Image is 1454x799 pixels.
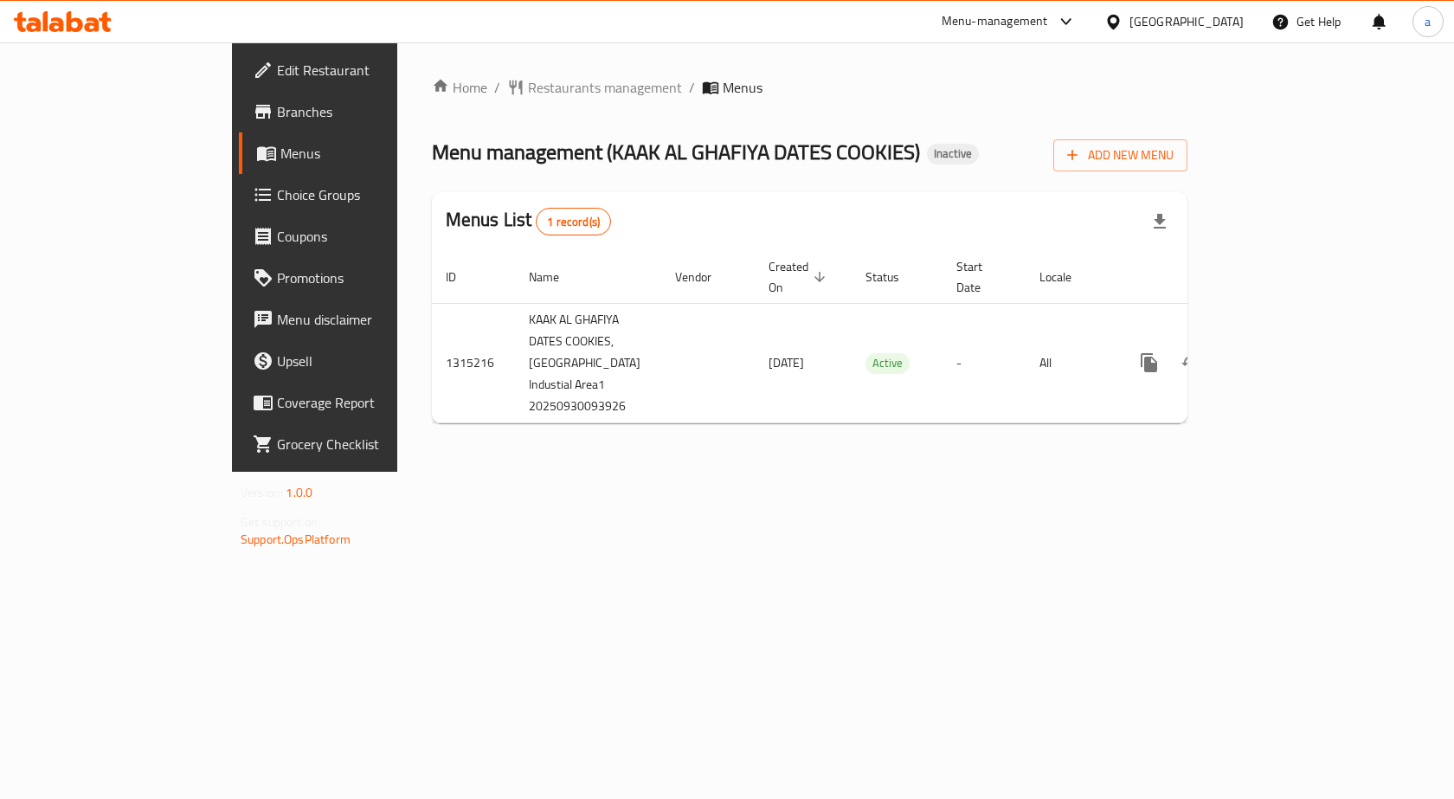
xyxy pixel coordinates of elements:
[241,528,351,551] a: Support.OpsPlatform
[1115,251,1309,304] th: Actions
[1425,12,1431,31] span: a
[280,143,461,164] span: Menus
[536,208,611,235] div: Total records count
[446,207,611,235] h2: Menus List
[1170,342,1212,383] button: Change Status
[277,434,461,454] span: Grocery Checklist
[494,77,500,98] li: /
[528,77,682,98] span: Restaurants management
[432,132,920,171] span: Menu management ( KAAK AL GHAFIYA DATES COOKIES )
[432,77,1187,98] nav: breadcrumb
[239,216,475,257] a: Coupons
[239,340,475,382] a: Upsell
[277,309,461,330] span: Menu disclaimer
[1026,303,1115,422] td: All
[432,251,1309,423] table: enhanced table
[241,511,320,533] span: Get support on:
[865,353,910,374] div: Active
[277,60,461,81] span: Edit Restaurant
[769,351,804,374] span: [DATE]
[239,382,475,423] a: Coverage Report
[239,91,475,132] a: Branches
[1067,145,1174,166] span: Add New Menu
[675,267,734,287] span: Vendor
[1139,201,1181,242] div: Export file
[537,214,610,230] span: 1 record(s)
[769,256,831,298] span: Created On
[723,77,762,98] span: Menus
[277,226,461,247] span: Coupons
[1129,12,1244,31] div: [GEOGRAPHIC_DATA]
[446,267,479,287] span: ID
[239,174,475,216] a: Choice Groups
[956,256,1005,298] span: Start Date
[277,267,461,288] span: Promotions
[239,257,475,299] a: Promotions
[1129,342,1170,383] button: more
[241,481,283,504] span: Version:
[286,481,312,504] span: 1.0.0
[927,146,979,161] span: Inactive
[277,392,461,413] span: Coverage Report
[927,144,979,164] div: Inactive
[943,303,1026,422] td: -
[239,132,475,174] a: Menus
[515,303,661,422] td: KAAK AL GHAFIYA DATES COOKIES,[GEOGRAPHIC_DATA] Industial Area1 20250930093926
[1053,139,1187,171] button: Add New Menu
[239,299,475,340] a: Menu disclaimer
[507,77,682,98] a: Restaurants management
[1039,267,1094,287] span: Locale
[277,184,461,205] span: Choice Groups
[277,351,461,371] span: Upsell
[277,101,461,122] span: Branches
[529,267,582,287] span: Name
[239,423,475,465] a: Grocery Checklist
[942,11,1048,32] div: Menu-management
[865,353,910,373] span: Active
[689,77,695,98] li: /
[239,49,475,91] a: Edit Restaurant
[865,267,922,287] span: Status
